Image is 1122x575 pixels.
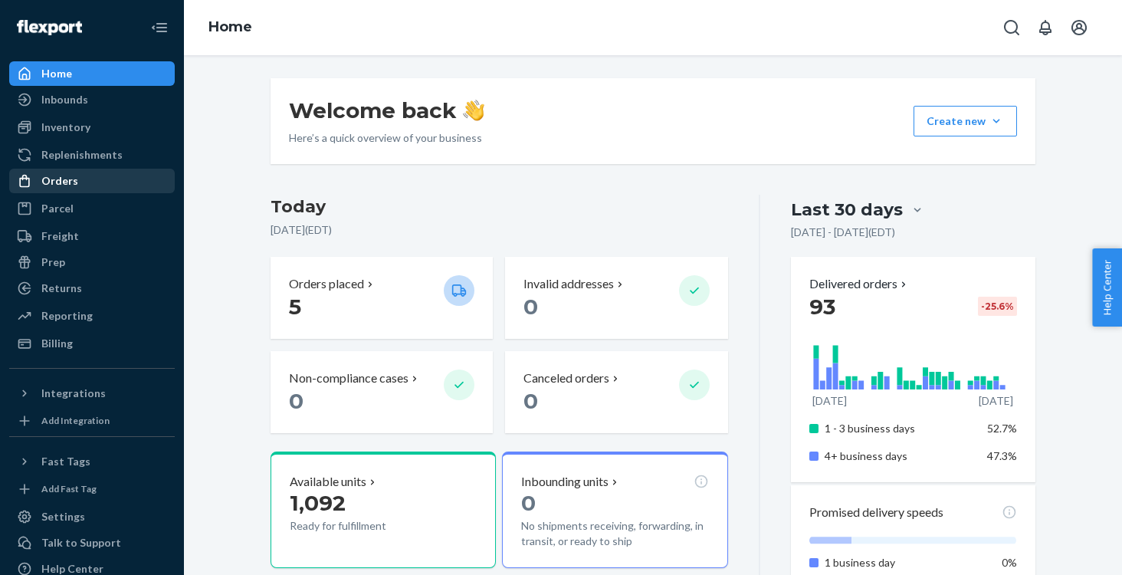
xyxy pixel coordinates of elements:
div: Reporting [41,308,93,324]
div: Parcel [41,201,74,216]
p: [DATE] - [DATE] ( EDT ) [791,225,895,240]
div: Inventory [41,120,90,135]
button: Integrations [9,381,175,406]
a: Orders [9,169,175,193]
a: Reporting [9,304,175,328]
a: Settings [9,504,175,529]
p: 1 - 3 business days [825,421,976,436]
a: Replenishments [9,143,175,167]
div: Replenishments [41,147,123,163]
button: Open notifications [1030,12,1061,43]
button: Inbounding units0No shipments receiving, forwarding, in transit, or ready to ship [502,452,727,568]
p: Here’s a quick overview of your business [289,130,484,146]
a: Add Fast Tag [9,480,175,498]
h3: Today [271,195,728,219]
div: Home [41,66,72,81]
p: Canceled orders [523,370,609,387]
button: Non-compliance cases 0 [271,351,493,433]
a: Inbounds [9,87,175,112]
div: Add Integration [41,414,110,427]
div: Settings [41,509,85,524]
p: Ready for fulfillment [290,518,431,534]
a: Parcel [9,196,175,221]
div: Last 30 days [791,198,903,222]
button: Orders placed 5 [271,257,493,339]
a: Prep [9,250,175,274]
span: 0 [523,294,538,320]
span: 1,092 [290,490,346,516]
div: Freight [41,228,79,244]
button: Invalid addresses 0 [505,257,727,339]
span: 93 [809,294,835,320]
p: [DATE] [979,393,1013,409]
a: Billing [9,331,175,356]
a: Home [208,18,252,35]
a: Add Integration [9,412,175,430]
ol: breadcrumbs [196,5,264,50]
span: 0 [289,388,303,414]
span: 47.3% [987,449,1017,462]
p: Promised delivery speeds [809,504,943,521]
span: 0 [521,490,536,516]
div: Fast Tags [41,454,90,469]
p: [DATE] ( EDT ) [271,222,728,238]
button: Create new [914,106,1017,136]
a: Freight [9,224,175,248]
button: Available units1,092Ready for fulfillment [271,452,496,568]
a: Inventory [9,115,175,140]
button: Close Navigation [144,12,175,43]
div: -25.6 % [978,297,1017,316]
img: hand-wave emoji [463,100,484,121]
p: 4+ business days [825,449,976,464]
a: Home [9,61,175,86]
a: Returns [9,276,175,301]
span: 52.7% [987,422,1017,435]
div: Returns [41,281,82,296]
button: Help Center [1092,248,1122,327]
p: [DATE] [812,393,847,409]
span: 0 [523,388,538,414]
h1: Welcome back [289,97,484,124]
img: Flexport logo [17,20,82,35]
span: 0% [1002,556,1017,569]
p: Available units [290,473,366,491]
div: Orders [41,173,78,189]
p: Invalid addresses [523,275,614,293]
div: Integrations [41,386,106,401]
button: Fast Tags [9,449,175,474]
p: No shipments receiving, forwarding, in transit, or ready to ship [521,518,708,549]
div: Inbounds [41,92,88,107]
span: 5 [289,294,301,320]
p: Non-compliance cases [289,370,408,387]
button: Delivered orders [809,275,910,293]
div: Prep [41,255,65,270]
a: Talk to Support [9,531,175,555]
div: Talk to Support [41,535,121,550]
div: Billing [41,336,73,351]
button: Open account menu [1064,12,1094,43]
button: Canceled orders 0 [505,351,727,433]
p: Orders placed [289,275,364,293]
button: Open Search Box [996,12,1027,43]
p: Inbounding units [521,473,609,491]
div: Add Fast Tag [41,482,97,495]
p: 1 business day [825,555,976,570]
